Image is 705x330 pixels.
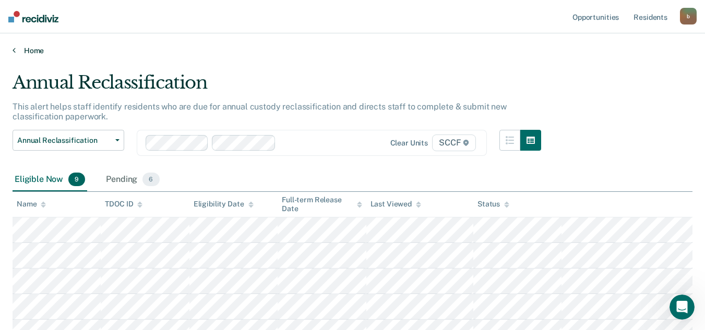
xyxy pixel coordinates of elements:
[17,136,111,145] span: Annual Reclassification
[432,135,476,151] span: SCCF
[371,200,421,209] div: Last Viewed
[17,200,46,209] div: Name
[390,139,428,148] div: Clear units
[477,200,509,209] div: Status
[104,168,161,191] div: Pending6
[8,11,58,22] img: Recidiviz
[13,102,507,121] p: This alert helps staff identify residents who are due for annual custody reclassification and dir...
[13,72,541,102] div: Annual Reclassification
[142,173,159,186] span: 6
[194,200,254,209] div: Eligibility Date
[105,200,142,209] div: TDOC ID
[13,130,124,151] button: Annual Reclassification
[282,195,362,213] div: Full-term Release Date
[680,8,697,25] button: b
[13,168,87,191] div: Eligible Now9
[68,173,85,186] span: 9
[13,46,692,55] a: Home
[670,295,695,320] iframe: Intercom live chat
